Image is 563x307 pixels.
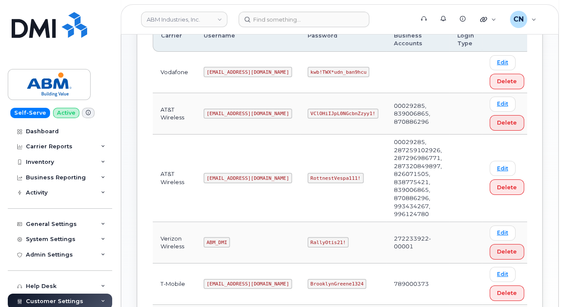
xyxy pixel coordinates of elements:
button: Delete [490,179,524,195]
button: Delete [490,244,524,260]
code: [EMAIL_ADDRESS][DOMAIN_NAME] [204,173,292,183]
a: Edit [490,226,516,241]
a: ABM Industries, Inc. [141,12,227,27]
a: Edit [490,267,516,282]
code: BrooklynGreene1324 [308,279,366,289]
code: [EMAIL_ADDRESS][DOMAIN_NAME] [204,67,292,77]
code: VClOHiIJpL0NGcbnZzyy1! [308,109,378,119]
td: Vodafone [153,52,196,93]
button: Delete [490,115,524,131]
div: Connor Nguyen [504,11,542,28]
span: Delete [497,289,517,297]
a: Edit [490,55,516,70]
td: T-Mobile [153,263,196,305]
code: RallyOtis21! [308,237,349,247]
td: 789000373 [386,263,450,305]
th: Username [196,28,300,52]
th: Carrier [153,28,196,52]
input: Find something... [239,12,369,27]
td: Verizon Wireless [153,222,196,263]
td: AT&T Wireless [153,135,196,222]
code: kwb!TWX*udn_ban9hcu [308,67,369,77]
code: ABM_DMI [204,237,230,247]
th: Password [300,28,386,52]
td: 272233922-00001 [386,222,450,263]
span: Delete [497,183,517,191]
td: 00029285, 287259102926, 287296986771, 287320849897, 826071505, 838775421, 839006865, 870886296, 9... [386,135,450,222]
code: RottnestVespa111! [308,173,364,183]
td: 00029285, 839006865, 870886296 [386,93,450,135]
span: Delete [497,247,517,256]
a: Edit [490,161,516,176]
a: Edit [490,97,516,112]
th: Business Accounts [386,28,450,52]
code: [EMAIL_ADDRESS][DOMAIN_NAME] [204,109,292,119]
button: Delete [490,74,524,89]
th: Login Type [450,28,482,52]
div: Quicklinks [474,11,502,28]
td: AT&T Wireless [153,93,196,135]
span: Delete [497,77,517,85]
span: CN [513,14,524,25]
code: [EMAIL_ADDRESS][DOMAIN_NAME] [204,279,292,289]
button: Delete [490,285,524,301]
span: Delete [497,119,517,127]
